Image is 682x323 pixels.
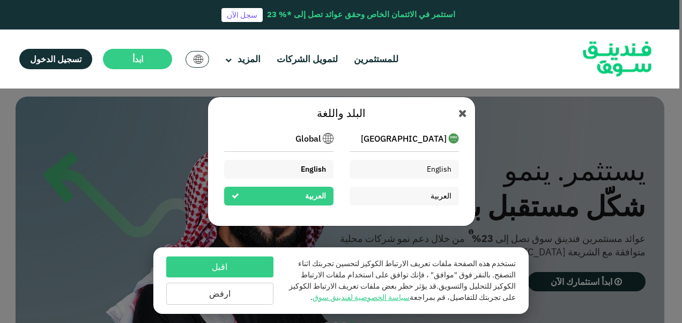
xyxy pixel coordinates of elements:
[323,133,333,144] img: SA Flag
[313,292,410,302] a: سياسة الخصوصية لفندينق سوق
[305,191,326,201] span: العربية
[194,55,203,64] img: SA Flag
[30,54,81,64] span: تسجيل الدخول
[274,50,340,68] a: لتمويل الشركات
[351,50,401,68] a: للمستثمرين
[295,132,321,145] span: Global
[301,164,326,174] span: English
[565,32,670,86] img: Logo
[224,105,459,121] div: البلد واللغة
[427,164,451,174] span: English
[166,256,273,277] button: اقبل
[221,8,263,22] a: سجل الآن
[166,283,273,305] button: ارفض
[361,132,447,145] span: [GEOGRAPHIC_DATA]
[284,258,516,303] p: تستخدم هذه الصفحة ملفات تعريف الارتباط الكوكيز لتحسين تجربتك اثناء التصفح. بالنقر فوق "موافق" ، ف...
[289,281,516,302] span: قد يؤثر حظر بعض ملفات تعريف الارتباط الكوكيز على تجربتك
[19,49,92,69] a: تسجيل الدخول
[448,133,459,144] img: SA Flag
[431,191,451,201] span: العربية
[267,9,455,21] div: استثمر في الائتمان الخاص وحقق عوائد تصل إلى *% 23
[238,53,261,65] span: المزيد
[310,292,477,302] span: للتفاصيل، قم بمراجعة .
[132,54,143,64] span: ابدأ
